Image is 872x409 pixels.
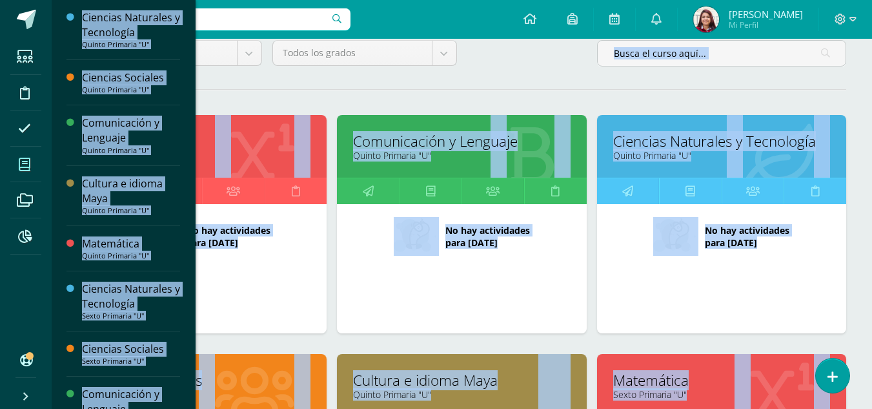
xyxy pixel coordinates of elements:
[82,176,180,215] a: Cultura e idioma MayaQuinto Primaria "U"
[705,224,789,249] span: No hay actividades para [DATE]
[82,342,180,366] a: Ciencias SocialesSexto Primaria "U"
[94,388,310,401] a: Quinto Primaria "U"
[598,41,846,66] input: Busca el curso aquí...
[82,342,180,357] div: Ciencias Sociales
[394,217,436,256] img: no_activities_small.png
[82,206,180,215] div: Quinto Primaria "U"
[273,41,456,65] a: Todos los grados
[653,217,696,256] img: no_activities_small.png
[82,146,180,155] div: Quinto Primaria "U"
[82,357,180,366] div: Sexto Primaria "U"
[353,370,570,390] a: Cultura e idioma Maya
[353,388,570,401] a: Quinto Primaria "U"
[94,370,310,390] a: Ciencias Sociales
[613,370,830,390] a: Matemática
[82,176,180,206] div: Cultura e idioma Maya
[82,282,180,320] a: Ciencias Naturales y TecnologíaSexto Primaria "U"
[82,282,180,311] div: Ciencias Naturales y Tecnología
[94,131,310,151] a: Matemática
[693,6,719,32] img: 8a2d8b7078a2d6841caeaa0cd41511da.png
[353,149,570,162] a: Quinto Primaria "U"
[82,40,180,49] div: Quinto Primaria "U"
[729,8,803,21] span: [PERSON_NAME]
[613,131,830,151] a: Ciencias Naturales y Tecnología
[729,19,803,30] span: Mi Perfil
[82,236,180,251] div: Matemática
[82,10,180,40] div: Ciencias Naturales y Tecnología
[613,149,830,162] a: Quinto Primaria "U"
[82,70,180,94] a: Ciencias SocialesQuinto Primaria "U"
[82,116,180,145] div: Comunicación y Lenguaje
[353,131,570,151] a: Comunicación y Lenguaje
[82,70,180,85] div: Ciencias Sociales
[60,8,350,30] input: Busca un usuario...
[186,224,270,249] span: No hay actividades para [DATE]
[82,10,180,49] a: Ciencias Naturales y TecnologíaQuinto Primaria "U"
[613,388,830,401] a: Sexto Primaria "U"
[82,116,180,154] a: Comunicación y LenguajeQuinto Primaria "U"
[94,149,310,162] a: Quinto Primaria "U"
[283,41,422,65] span: Todos los grados
[82,236,180,260] a: MatemáticaQuinto Primaria "U"
[82,85,180,94] div: Quinto Primaria "U"
[82,311,180,320] div: Sexto Primaria "U"
[445,224,530,249] span: No hay actividades para [DATE]
[82,251,180,260] div: Quinto Primaria "U"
